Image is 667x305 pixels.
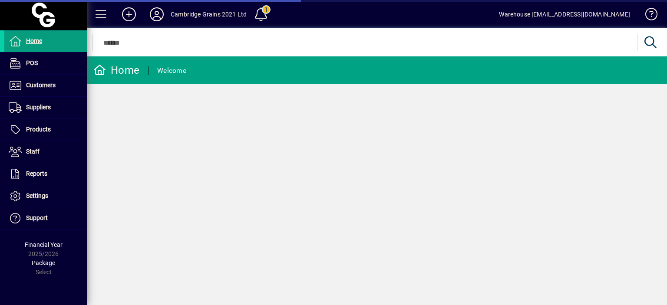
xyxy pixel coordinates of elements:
span: POS [26,59,38,66]
div: Cambridge Grains 2021 Ltd [171,7,247,21]
span: Reports [26,170,47,177]
span: Suppliers [26,104,51,111]
span: Staff [26,148,40,155]
div: Home [93,63,139,77]
a: POS [4,52,87,74]
a: Products [4,119,87,141]
a: Settings [4,185,87,207]
span: Financial Year [25,241,63,248]
a: Suppliers [4,97,87,118]
a: Support [4,207,87,229]
div: Warehouse [EMAIL_ADDRESS][DOMAIN_NAME] [499,7,630,21]
button: Profile [143,7,171,22]
span: Package [32,259,55,266]
span: Products [26,126,51,133]
a: Knowledge Base [639,2,656,30]
span: Support [26,214,48,221]
div: Welcome [157,64,186,78]
a: Customers [4,75,87,96]
span: Settings [26,192,48,199]
span: Customers [26,82,56,89]
span: Home [26,37,42,44]
a: Reports [4,163,87,185]
a: Staff [4,141,87,163]
button: Add [115,7,143,22]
